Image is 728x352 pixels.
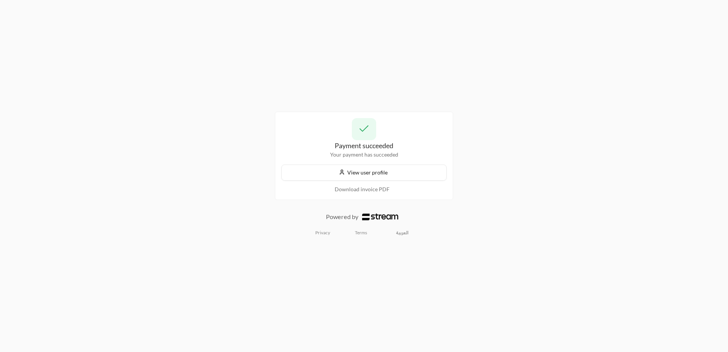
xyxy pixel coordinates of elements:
div: Your payment has succeeded [281,151,447,158]
span: Download invoice PDF [335,186,390,192]
button: View user profile [281,165,447,181]
a: العربية [392,227,413,239]
div: Payment succeeded [281,140,447,151]
img: Logo [362,213,398,220]
a: Terms [355,230,367,236]
a: Privacy [315,230,330,236]
button: Download invoice PDF [281,185,447,194]
p: Powered by [326,212,358,221]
